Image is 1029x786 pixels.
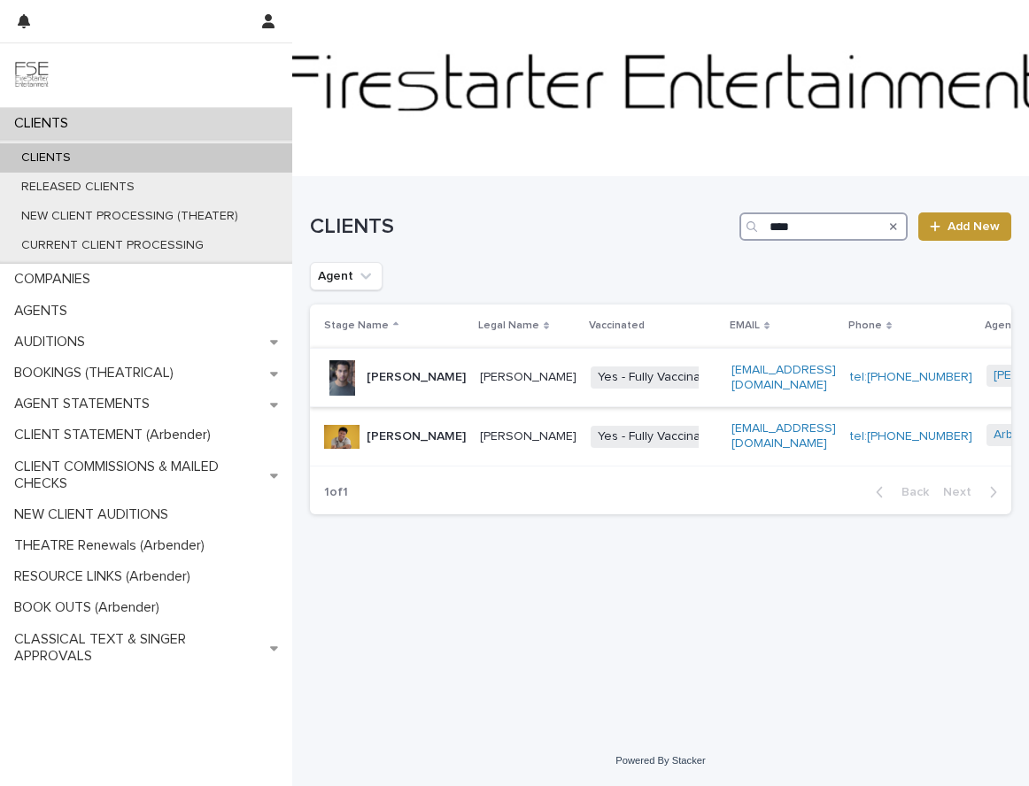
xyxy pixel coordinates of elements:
a: Powered By Stacker [615,755,705,766]
p: Stage Name [324,316,389,335]
p: CLIENT COMMISSIONS & MAILED CHECKS [7,458,270,492]
span: Yes - Fully Vaccinated [591,366,726,389]
p: [PERSON_NAME] [367,429,466,444]
p: CLIENTS [7,150,85,166]
span: Back [891,486,929,498]
a: Add New [918,212,1011,241]
p: RELEASED CLIENTS [7,180,149,195]
p: THEATRE Renewals (Arbender) [7,537,219,554]
a: tel:[PHONE_NUMBER] [850,371,972,383]
p: CURRENT CLIENT PROCESSING [7,238,218,253]
span: Yes - Fully Vaccinated [591,426,726,448]
button: Agent [310,262,383,290]
p: AGENTS [7,303,81,320]
p: CLIENTS [7,115,82,132]
p: Agent [985,316,1016,335]
p: CLIENT STATEMENT (Arbender) [7,427,225,443]
button: Back [862,484,936,500]
p: BOOK OUTS (Arbender) [7,599,174,616]
p: NEW CLIENT AUDITIONS [7,506,182,523]
p: [PERSON_NAME] [480,370,576,385]
p: Legal Name [478,316,539,335]
p: [PERSON_NAME] [367,370,466,385]
p: CLASSICAL TEXT & SINGER APPROVALS [7,631,270,665]
a: [EMAIL_ADDRESS][DOMAIN_NAME] [731,422,836,450]
p: AUDITIONS [7,334,99,351]
p: NEW CLIENT PROCESSING (THEATER) [7,209,252,224]
p: EMAIL [730,316,760,335]
h1: CLIENTS [310,214,732,240]
p: Phone [848,316,882,335]
input: Search [739,212,908,241]
span: Add New [948,220,1000,233]
p: 1 of 1 [310,471,362,514]
button: Next [936,484,1011,500]
a: tel:[PHONE_NUMBER] [850,430,972,443]
img: 9JgRvJ3ETPGCJDhvPVA5 [14,58,50,93]
span: Next [943,486,982,498]
p: AGENT STATEMENTS [7,396,164,412]
p: RESOURCE LINKS (Arbender) [7,568,205,585]
p: COMPANIES [7,271,104,288]
p: Vaccinated [589,316,645,335]
p: [PERSON_NAME] [480,429,576,444]
p: BOOKINGS (THEATRICAL) [7,365,188,381]
a: [EMAIL_ADDRESS][DOMAIN_NAME] [731,364,836,391]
